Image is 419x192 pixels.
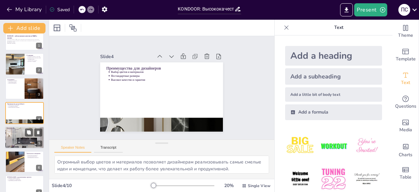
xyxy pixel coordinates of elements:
[7,176,42,178] p: [PERSON_NAME] и реализованные проекты
[7,35,37,39] strong: KONDOOR — мебель высокого качества из МДФ и массива
[3,23,46,33] button: Add slide
[178,4,234,14] input: Insert title
[9,80,23,81] p: Широкий ассортимент
[221,182,237,189] div: 20 %
[285,87,382,102] div: Add a little bit of body text
[27,54,42,56] p: О компании
[7,39,42,43] p: Производим мебель с 2004 года Не нарушаем сроки Работаем под ключ Используем экологически чистые ...
[36,92,42,97] div: 3
[292,20,386,35] p: Text
[8,131,42,133] p: Многослойная покраска
[248,183,270,188] span: Single View
[118,45,222,95] p: Преимущества для дизайнеров
[9,107,42,108] p: Высокое качество и гарантия
[285,104,382,120] div: Add a formula
[354,3,387,16] button: Present
[9,105,42,106] p: Выбор цветов и материалов
[94,145,123,153] button: Transcript
[392,161,419,185] div: Add a table
[392,138,419,161] div: Add charts and graphs
[7,127,42,129] p: Производство
[392,43,419,67] div: Add ready made slides
[399,126,412,134] span: Media
[34,128,42,136] button: Delete Slide
[117,31,167,58] div: Slide 4
[5,4,45,15] button: My Library
[392,91,419,114] div: Get real-time input from your audience
[25,128,33,136] button: Duplicate Slide
[119,54,218,101] p: Нестандартные размеры
[8,129,42,130] p: Современное оборудование
[5,126,44,149] div: 5
[352,131,382,161] img: 3.jpeg
[52,182,152,189] div: Slide 4 / 10
[36,165,42,171] div: 6
[398,3,410,16] button: П С
[27,153,42,155] p: Технологии и материалы
[285,131,316,161] img: 1.jpeg
[7,103,42,105] p: Преимущества для дизайнеров
[118,58,216,105] p: Высокое качество и гарантия
[9,178,42,179] p: Примеры успешных проектов
[36,43,42,49] div: 1
[36,140,42,146] div: 5
[36,116,42,122] div: 4
[398,4,410,16] div: П С
[398,32,413,39] span: Theme
[9,81,23,83] p: Разнообразие стилей
[9,179,42,180] p: Сотрудничество с дизайнерами
[28,56,42,57] p: Компания «Kondoor» с 2004 года
[318,131,349,161] img: 2.jpeg
[400,174,411,181] span: Table
[28,58,42,60] p: Доставка по всей [GEOGRAPHIC_DATA]
[9,83,23,84] p: Качество материалов
[392,114,419,138] div: Add images, graphics, shapes or video
[396,55,416,63] span: Template
[5,78,44,99] div: 3
[28,156,42,157] p: Качественная фурнитура
[9,180,42,181] p: Вдохновение для новых проектов
[392,67,419,91] div: Add text boxes
[7,79,23,81] p: Ассортимент
[28,57,42,58] p: Индивидуальные авторские заказы
[5,29,44,51] div: 1
[5,151,44,173] div: 6
[52,23,62,33] div: Layout
[121,51,219,97] p: Выбор цветов и материалов
[5,53,44,75] div: 2
[54,145,91,153] button: Speaker Notes
[7,43,42,44] p: Generated with [URL]
[9,106,42,107] p: Нестандартные размеры
[36,67,42,73] div: 2
[28,61,42,62] p: Качество и стандарты
[8,130,42,131] p: Контроль качества
[28,155,42,156] p: Разнообразие материалов
[69,24,77,32] span: Position
[399,151,412,159] span: Charts
[54,156,269,174] textarea: Огромный выбор цветов и материалов позволяет дизайнерам реализовывать самые смелые идеи и концепц...
[49,7,70,13] div: Saved
[395,103,416,110] span: Questions
[401,79,410,86] span: Text
[5,102,44,124] div: 4
[28,157,42,159] p: Инновационные технологии
[285,46,382,66] div: Add a heading
[392,20,419,43] div: Change the overall theme
[340,3,353,16] button: Export to PowerPoint
[285,68,382,85] div: Add a subheading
